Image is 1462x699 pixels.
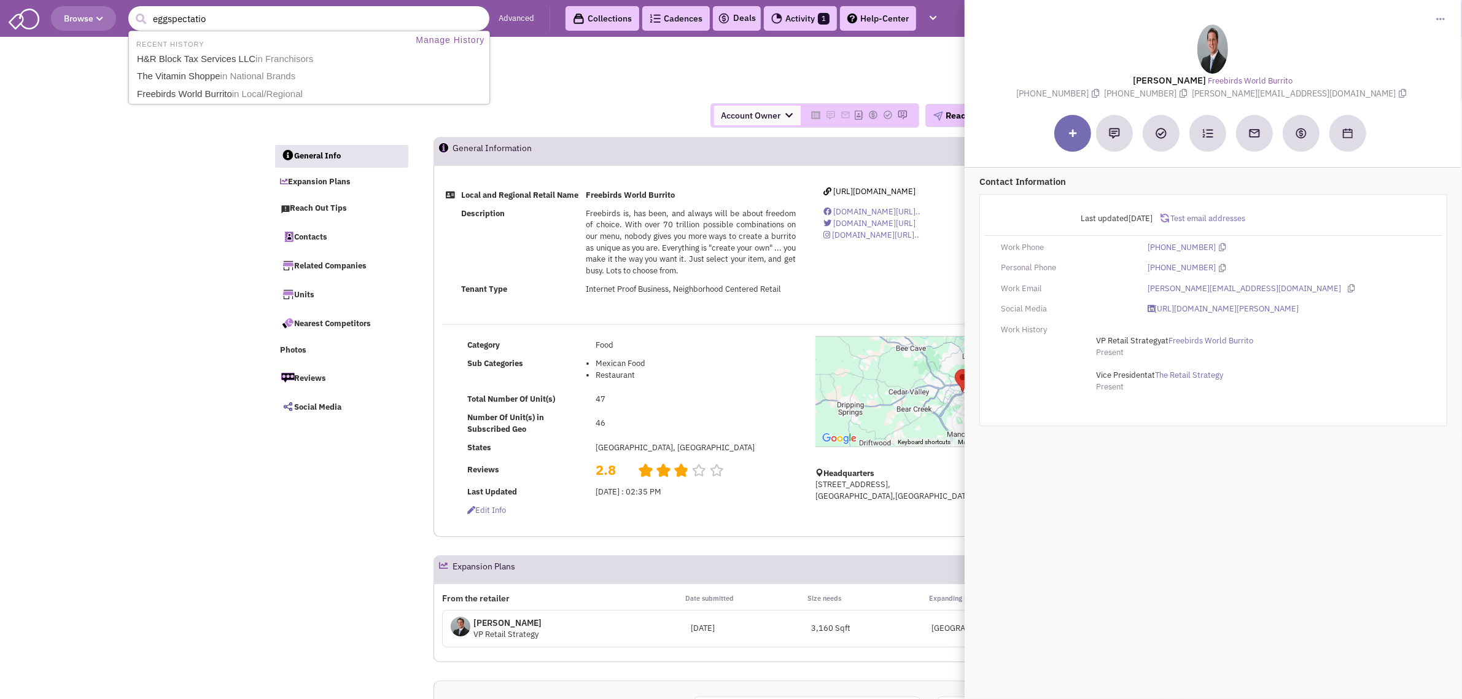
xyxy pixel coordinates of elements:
[1168,335,1253,347] a: Freebirds World Burrito
[1109,128,1120,139] img: Add a note
[1208,76,1293,87] a: Freebirds World Burrito
[596,461,629,467] h2: 2.8
[823,218,916,228] a: [DOMAIN_NAME][URL]
[1295,127,1307,139] img: Create a deal
[274,310,408,336] a: Nearest Competitors
[819,431,860,447] a: Open this area in Google Maps (opens a new window)
[1202,128,1213,139] img: Subscribe to a cadence
[931,623,1052,635] div: [GEOGRAPHIC_DATA]
[883,110,893,120] img: Please add to your accounts
[714,106,801,125] span: Account Owner
[596,358,796,370] li: Mexican Food
[130,37,208,50] li: RECENT HISTORY
[993,262,1140,274] div: Personal Phone
[9,6,39,29] img: SmartAdmin
[1129,213,1153,224] span: [DATE]
[898,438,951,447] button: Keyboard shortcuts
[274,339,408,362] a: Photos
[826,110,836,120] img: Please add to your accounts
[274,252,408,278] a: Related Companies
[274,365,408,391] a: Reviews
[413,33,488,48] a: Manage History
[933,111,943,121] img: plane.png
[993,207,1161,230] div: Last updated
[1148,262,1216,274] a: [PHONE_NUMBER]
[499,13,534,25] a: Advanced
[467,464,499,475] b: Reviews
[1148,283,1342,295] a: [PERSON_NAME][EMAIL_ADDRESS][DOMAIN_NAME]
[807,592,929,604] p: Size needs
[453,138,602,165] h2: General Information
[819,431,860,447] img: Google
[833,186,916,197] span: [URL][DOMAIN_NAME]
[841,110,850,120] img: Please add to your accounts
[255,53,313,64] span: in Franchisors
[823,206,920,217] a: [DOMAIN_NAME][URL]..
[1096,335,1253,346] span: at
[818,13,830,25] span: 1
[642,6,710,31] a: Cadences
[1192,88,1410,99] span: [PERSON_NAME][EMAIL_ADDRESS][DOMAIN_NAME]
[898,110,908,120] img: Please add to your accounts
[650,14,661,23] img: Cadences_logo.png
[232,88,303,99] span: in Local/Regional
[453,556,515,583] h2: Expansion Plans
[274,394,408,420] a: Social Media
[592,408,799,439] td: 46
[1248,127,1261,139] img: Send an email
[979,175,1447,188] p: Contact Information
[461,284,507,294] b: Tenant Type
[1096,370,1223,380] span: at
[929,592,1051,604] p: Expanding in
[1133,74,1206,86] lable: [PERSON_NAME]
[993,242,1140,254] div: Work Phone
[467,442,491,453] b: States
[771,13,782,24] img: Activity.png
[1148,303,1299,315] a: [URL][DOMAIN_NAME][PERSON_NAME]
[815,479,1110,502] p: [STREET_ADDRESS], [GEOGRAPHIC_DATA],[GEOGRAPHIC_DATA]
[1155,370,1223,381] a: The Retail Strategy
[583,280,799,299] td: Internet Proof Business, Neighborhood Centered Retail
[128,6,489,31] input: Search
[335,82,655,94] div: [STREET_ADDRESS]
[1169,213,1245,224] span: Test email addresses
[275,145,409,168] a: General Info
[833,206,920,217] span: [DOMAIN_NAME][URL]..
[451,617,470,636] img: TjFPCw3arUWuaQ7_czH2zg.jpg
[1096,335,1161,346] span: VP Retail Strategy
[1197,25,1228,74] img: TjFPCw3arUWuaQ7_czH2zg.jpg
[467,394,555,404] b: Total Number Of Unit(s)
[596,370,796,381] li: Restaurant
[467,412,544,434] b: Number Of Unit(s) in Subscribed Geo
[811,623,931,635] div: 3,160 Sqft
[868,110,878,120] img: Please add to your accounts
[847,14,857,23] img: help.png
[1104,88,1192,99] span: [PHONE_NUMBER]
[473,629,539,639] span: VP Retail Strategy
[586,208,796,276] span: Freebirds is, has been, and always will be about freedom of choice. With over 70 trillion possibl...
[686,592,807,604] p: Date submitted
[586,190,675,200] b: Freebirds World Burrito
[833,218,916,228] span: [DOMAIN_NAME][URL]
[467,358,523,369] b: Sub Categories
[461,190,578,200] b: Local and Regional Retail Name
[467,505,506,515] span: Edit info
[823,230,919,240] a: [DOMAIN_NAME][URL]..
[823,186,916,197] a: [URL][DOMAIN_NAME]
[832,230,919,240] span: [DOMAIN_NAME][URL]..
[718,11,756,26] a: Deals
[955,369,971,392] div: Freebirds World Burrito
[993,324,1140,336] div: Work History
[133,86,488,103] a: Freebirds World Burritoin Local/Regional
[993,283,1140,295] div: Work Email
[274,171,408,194] a: Expansion Plans
[958,439,1025,445] span: Map data ©2025 Google
[51,6,116,31] button: Browse
[1156,128,1167,139] img: Add a Task
[691,623,812,635] div: [DATE]
[1096,370,1148,380] span: Vice President
[823,468,874,478] b: Headquarters
[592,439,799,457] td: [GEOGRAPHIC_DATA], [GEOGRAPHIC_DATA]
[133,68,488,85] a: The Vitamin Shoppein National Brands
[840,6,916,31] a: Help-Center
